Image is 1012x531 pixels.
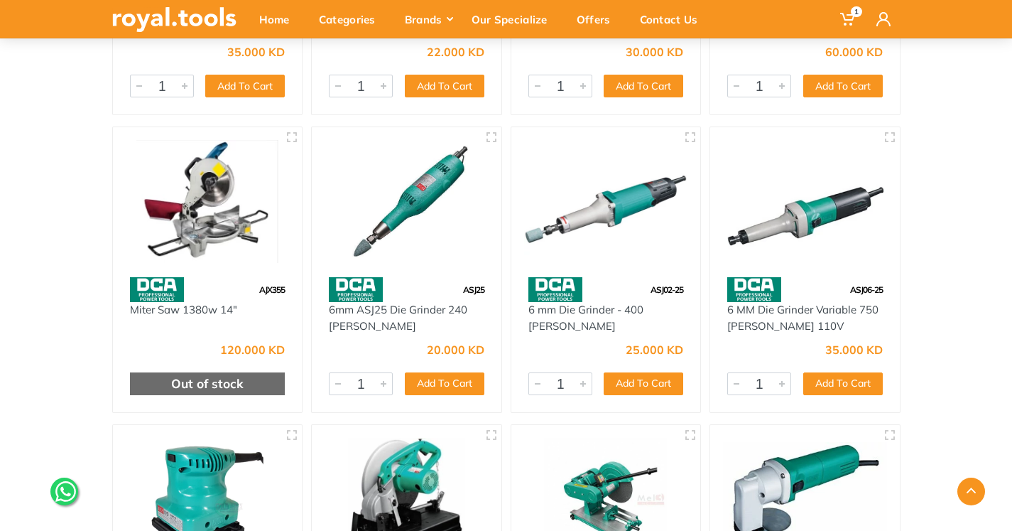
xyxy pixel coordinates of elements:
div: 25.000 KD [626,344,683,355]
img: Royal Tools - Miter Saw 1380w 14 [126,140,290,263]
span: ASJ25 [463,284,484,295]
img: royal.tools Logo [112,7,236,32]
div: Brands [395,4,462,34]
div: Home [249,4,309,34]
img: Royal Tools - 6mm ASJ25 Die Grinder 240 watts [325,140,489,263]
div: Our Specialize [462,4,567,34]
div: 60.000 KD [825,46,883,58]
img: 58.webp [727,277,781,302]
button: Add To Cart [405,372,484,395]
a: 6 mm Die Grinder - 400 [PERSON_NAME] [528,303,643,333]
button: Add To Cart [803,372,883,395]
a: 6mm ASJ25 Die Grinder 240 [PERSON_NAME] [329,303,467,333]
img: 58.webp [528,277,582,302]
div: 20.000 KD [427,344,484,355]
div: 30.000 KD [626,46,683,58]
button: Add To Cart [803,75,883,97]
button: Add To Cart [604,372,683,395]
a: Miter Saw 1380w 14" [130,303,237,316]
img: Royal Tools - 6 MM Die Grinder Variable 750 watts 110V [723,140,887,263]
div: Offers [567,4,630,34]
button: Add To Cart [205,75,285,97]
button: Add To Cart [604,75,683,97]
div: Categories [309,4,395,34]
div: 120.000 KD [220,344,285,355]
div: 35.000 KD [227,46,285,58]
span: 1 [851,6,862,17]
img: 58.webp [130,277,184,302]
img: 58.webp [329,277,383,302]
div: Contact Us [630,4,717,34]
div: 35.000 KD [825,344,883,355]
img: Royal Tools - 6 mm Die Grinder - 400 watts [524,140,688,263]
button: Add To Cart [405,75,484,97]
div: Out of stock [130,372,285,395]
span: AJX355 [259,284,285,295]
span: ASJ02-25 [651,284,683,295]
a: 6 MM Die Grinder Variable 750 [PERSON_NAME] 110V [727,303,878,333]
div: 22.000 KD [427,46,484,58]
span: ASJ06-25 [850,284,883,295]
